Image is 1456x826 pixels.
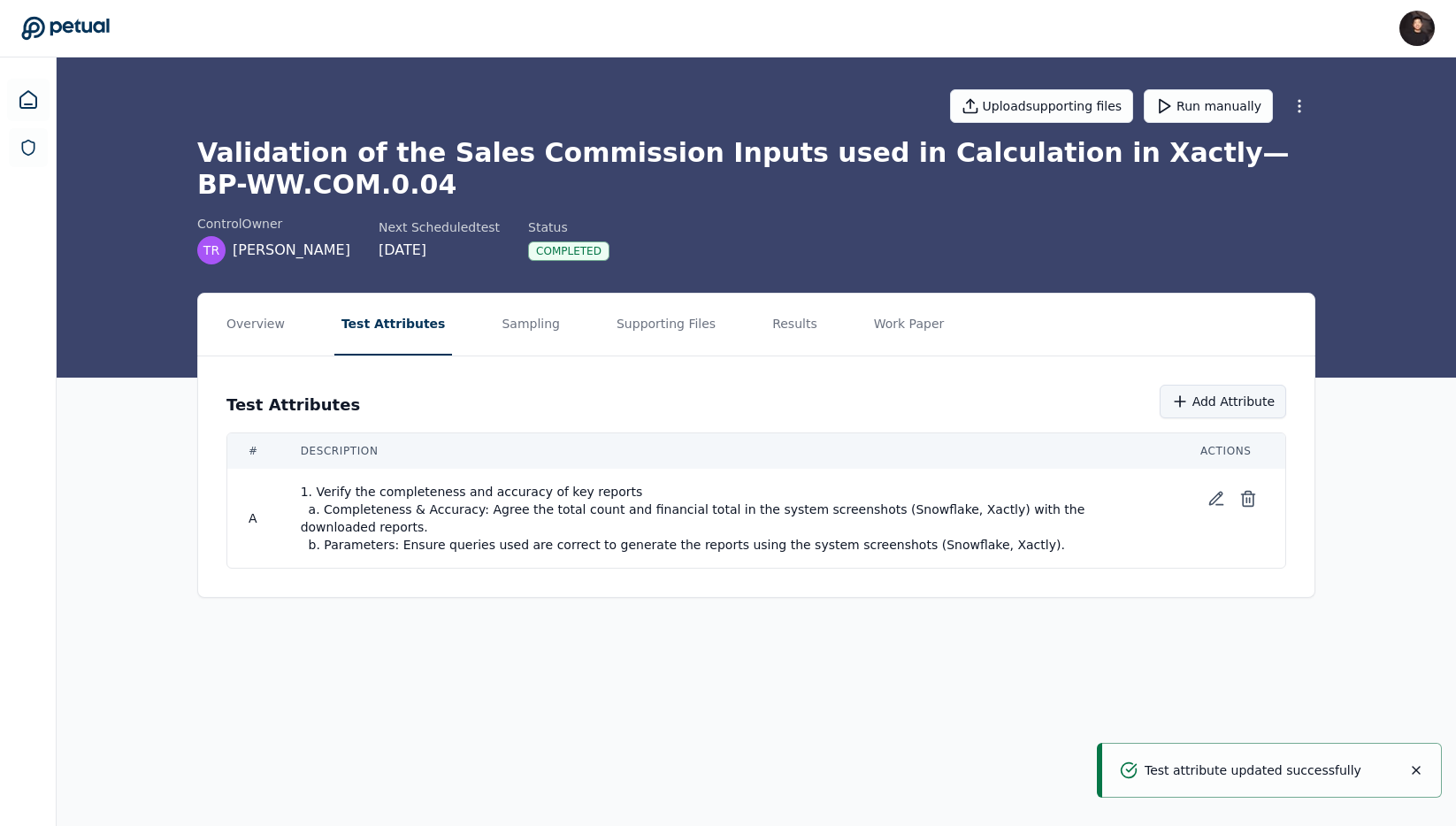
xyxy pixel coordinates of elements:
button: More Options [1284,90,1315,122]
th: Actions [1179,433,1285,469]
div: Completed [528,241,609,261]
button: Delete test attribute [1232,483,1264,515]
button: Test Attributes [334,294,453,356]
button: Supporting Files [609,294,723,356]
button: Overview [219,294,292,356]
button: Edit test attribute [1200,483,1232,515]
div: Next Scheduled test [379,218,500,236]
a: SOC 1 Reports [9,128,48,167]
img: James Lee [1399,11,1435,46]
th: # [227,433,280,469]
div: [DATE] [379,240,500,261]
p: Test attribute updated successfully [1145,761,1361,779]
span: A [249,511,257,525]
span: TR [203,241,219,259]
div: Status [528,218,609,236]
a: Go to Dashboard [21,16,110,41]
button: Sampling [494,294,567,356]
th: Description [280,433,1179,469]
a: Dashboard [7,79,50,121]
button: Add Attribute [1160,385,1286,418]
button: Uploadsupporting files [950,89,1134,123]
button: Results [765,294,824,356]
button: Work Paper [867,294,952,356]
h1: Validation of the Sales Commission Inputs used in Calculation in Xactly — BP-WW.COM.0.04 [197,137,1315,201]
span: [PERSON_NAME] [233,240,350,261]
button: Run manually [1144,89,1273,123]
div: control Owner [197,215,350,233]
span: 1. Verify the completeness and accuracy of key reports a. Completeness & Accuracy: Agree the tota... [301,483,1158,554]
h3: Test Attributes [226,393,360,417]
nav: Tabs [198,294,1314,356]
